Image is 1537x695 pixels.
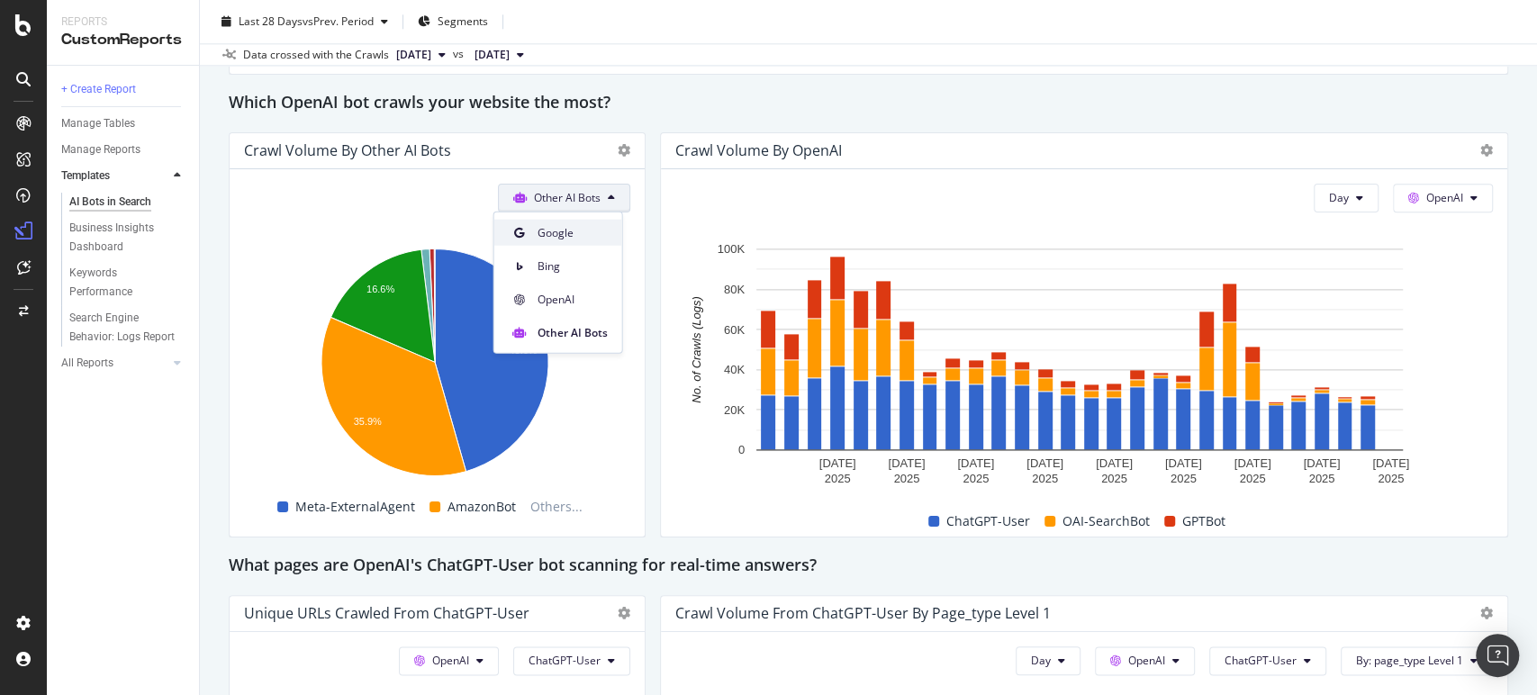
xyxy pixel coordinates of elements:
[69,309,176,347] div: Search Engine Behavior: Logs Report
[229,552,817,581] h2: What pages are OpenAI's ChatGPT-User bot scanning for real-time answers?
[389,44,453,66] button: [DATE]
[1171,472,1197,485] text: 2025
[61,14,185,30] div: Reports
[295,496,415,518] span: Meta-ExternalAgent
[239,14,303,29] span: Last 28 Days
[675,239,1483,492] svg: A chart.
[718,242,746,256] text: 100K
[69,309,186,347] a: Search Engine Behavior: Logs Report
[1209,646,1326,675] button: ChatGPT-User
[825,472,851,485] text: 2025
[1031,653,1051,668] span: Day
[1062,510,1150,532] span: OAI-SearchBot
[61,167,110,185] div: Templates
[1016,646,1080,675] button: Day
[534,190,601,205] span: Other AI Bots
[61,80,136,99] div: + Create Report
[61,140,186,159] a: Manage Reports
[1182,510,1225,532] span: GPTBot
[675,141,842,159] div: Crawl Volume by OpenAI
[61,80,186,99] a: + Create Report
[509,344,537,355] text: 45.6%
[229,89,610,118] h2: Which OpenAI bot crawls your website the most?
[244,141,451,159] div: Crawl Volume by Other AI Bots
[538,224,608,240] span: Google
[1308,472,1334,485] text: 2025
[1356,653,1463,668] span: By: page_type Level 1
[738,443,745,456] text: 0
[411,7,495,36] button: Segments
[529,653,601,668] span: ChatGPT-User
[819,456,856,470] text: [DATE]
[1303,456,1340,470] text: [DATE]
[244,604,529,622] div: Unique URLs Crawled from ChatGPT-User
[1341,646,1493,675] button: By: page_type Level 1
[475,47,510,63] span: 2025 Aug. 3rd
[1026,456,1063,470] text: [DATE]
[1378,472,1404,485] text: 2025
[660,132,1508,537] div: Crawl Volume by OpenAIDayOpenAIA chart.ChatGPT-UserOAI-SearchBotGPTBot
[69,264,170,302] div: Keywords Performance
[229,89,1508,118] div: Which OpenAI bot crawls your website the most?
[724,283,745,296] text: 80K
[675,604,1051,622] div: Crawl Volume from ChatGPT-User by page_type Level 1
[396,47,431,63] span: 2025 Aug. 31st
[946,510,1030,532] span: ChatGPT-User
[724,402,745,416] text: 20K
[448,496,516,518] span: AmazonBot
[69,219,186,257] a: Business Insights Dashboard
[538,324,608,340] span: Other AI Bots
[1372,456,1409,470] text: [DATE]
[513,646,630,675] button: ChatGPT-User
[69,264,186,302] a: Keywords Performance
[893,472,919,485] text: 2025
[1329,190,1349,205] span: Day
[1314,184,1379,212] button: Day
[1101,472,1127,485] text: 2025
[1393,184,1493,212] button: OpenAI
[69,193,151,212] div: AI Bots in Search
[61,354,168,373] a: All Reports
[724,363,745,376] text: 40K
[229,552,1508,581] div: What pages are OpenAI's ChatGPT-User bot scanning for real-time answers?
[61,354,113,373] div: All Reports
[354,416,382,427] text: 35.9%
[229,132,646,537] div: Crawl Volume by Other AI BotsOther AI BotsA chart.Meta-ExternalAgentAmazonBotOthers...
[61,30,185,50] div: CustomReports
[432,653,469,668] span: OpenAI
[1096,456,1133,470] text: [DATE]
[467,44,531,66] button: [DATE]
[61,140,140,159] div: Manage Reports
[244,239,625,492] svg: A chart.
[1476,634,1519,677] div: Open Intercom Messenger
[724,322,745,336] text: 60K
[690,296,703,402] text: No. of Crawls (Logs)
[963,472,989,485] text: 2025
[453,46,467,62] span: vs
[1128,653,1165,668] span: OpenAI
[69,193,186,212] a: AI Bots in Search
[1032,472,1058,485] text: 2025
[888,456,925,470] text: [DATE]
[1240,472,1266,485] text: 2025
[61,167,168,185] a: Templates
[1225,653,1297,668] span: ChatGPT-User
[61,114,186,133] a: Manage Tables
[69,219,173,257] div: Business Insights Dashboard
[366,284,394,294] text: 16.6%
[538,291,608,307] span: OpenAI
[1426,190,1463,205] span: OpenAI
[538,257,608,274] span: Bing
[243,47,389,63] div: Data crossed with the Crawls
[61,114,135,133] div: Manage Tables
[1165,456,1202,470] text: [DATE]
[399,646,499,675] button: OpenAI
[523,496,590,518] span: Others...
[957,456,994,470] text: [DATE]
[214,7,395,36] button: Last 28 DaysvsPrev. Period
[303,14,374,29] span: vs Prev. Period
[1095,646,1195,675] button: OpenAI
[438,14,488,29] span: Segments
